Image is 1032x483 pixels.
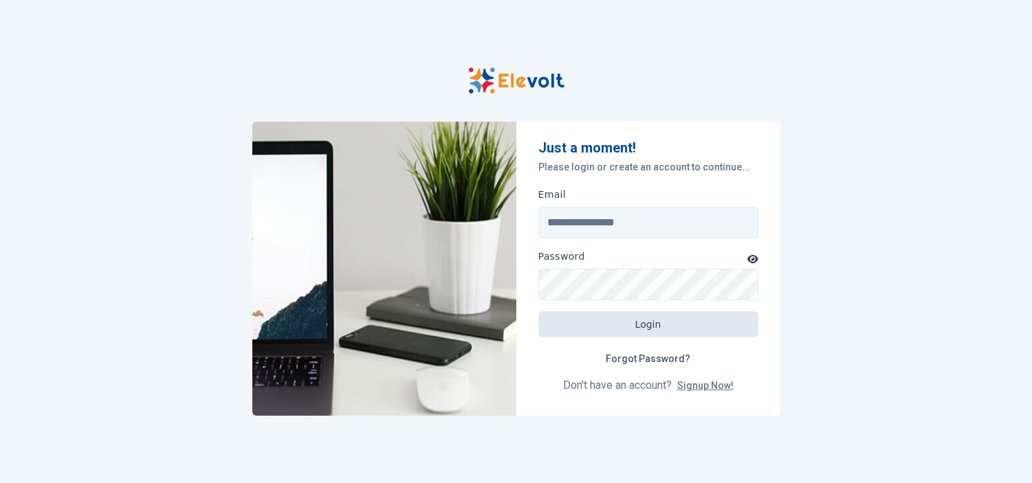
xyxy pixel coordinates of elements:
[468,67,564,94] img: Elevolt
[538,249,585,263] label: Password
[677,380,734,391] a: Signup Now!
[538,188,567,201] label: Email
[538,377,758,394] p: Don't have an account?
[538,311,758,337] button: Login
[538,160,758,174] p: Please login or create an account to continue...
[252,122,516,416] img: Elevolt
[538,138,758,157] p: Just a moment!
[595,346,701,372] a: Forgot Password?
